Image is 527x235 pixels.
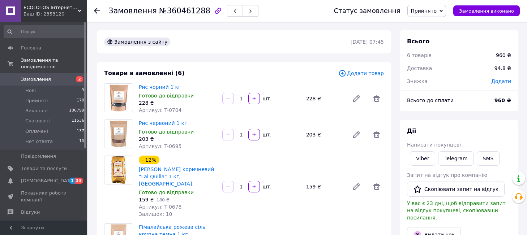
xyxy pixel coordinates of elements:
[25,138,53,145] span: Нет ответа
[491,78,511,84] span: Додати
[303,130,346,140] div: 203 ₴
[139,107,182,113] span: Артикул: T-0704
[77,97,84,104] span: 170
[139,204,182,210] span: Артикул: T-0678
[490,60,515,76] div: 94.8 ₴
[407,78,428,84] span: Знижка
[69,178,75,184] span: 1
[77,128,84,135] span: 137
[25,108,48,114] span: Виконані
[139,143,182,149] span: Артикул: T-0695
[139,120,187,126] a: Рис червоний 1 кг
[261,95,272,102] div: шт.
[21,178,74,184] span: [DEMOGRAPHIC_DATA]
[407,200,506,221] span: У вас є 23 дні, щоб відправити запит на відгук покупцеві, скопіювавши посилання.
[25,118,50,124] span: Скасовані
[407,142,461,148] span: Написати покупцеві
[494,97,511,103] b: 960 ₴
[496,52,511,59] div: 960 ₴
[303,182,346,192] div: 159 ₴
[139,190,194,195] span: Готово до відправки
[407,182,505,197] button: Скопіювати запит на відгук
[79,138,84,145] span: 10
[351,39,384,45] time: [DATE] 07:45
[369,91,384,106] span: Видалити
[407,172,487,178] span: Запит на відгук про компанію
[23,11,87,17] div: Ваш ID: 2353120
[69,108,84,114] span: 106799
[104,84,133,112] img: Рис чорний 1 кг
[407,97,454,103] span: Всього до сплати
[139,166,214,187] a: [PERSON_NAME] коричневий "Lal Quilla" 1 кг, [GEOGRAPHIC_DATA]
[338,69,384,77] span: Додати товар
[139,156,159,164] div: - 12%
[407,127,416,134] span: Дії
[139,211,172,217] span: Залишок: 10
[410,151,435,166] a: Viber
[25,97,48,104] span: Прийняті
[334,7,400,14] div: Статус замовлення
[139,135,217,143] div: 203 ₴
[23,4,78,11] span: ECOLOTOS Інтернет-магазин натуральних продуктів харчування
[407,65,432,71] span: Доставка
[139,197,154,203] span: 159 ₴
[407,38,429,45] span: Всього
[21,57,87,70] span: Замовлення та повідомлення
[21,190,67,203] span: Показники роботи компанії
[459,8,514,14] span: Замовлення виконано
[4,25,85,38] input: Пошук
[438,151,474,166] a: Telegram
[108,6,157,15] span: Замовлення
[157,197,170,203] span: 180 ₴
[159,6,210,15] span: №360461288
[104,156,133,184] img: Рис Басматі коричневий "Lal Quilla" 1 кг, Індія
[477,151,500,166] button: SMS
[25,128,48,135] span: Оплачені
[25,87,36,94] span: Нові
[21,209,40,216] span: Відгуки
[21,165,67,172] span: Товари та послуги
[21,76,51,83] span: Замовлення
[139,129,194,135] span: Готово до відправки
[104,38,170,46] div: Замовлення з сайту
[261,183,272,190] div: шт.
[349,91,364,106] a: Редагувати
[453,5,520,16] button: Замовлення виконано
[303,93,346,104] div: 228 ₴
[72,118,84,124] span: 11536
[411,8,437,14] span: Прийнято
[369,127,384,142] span: Видалити
[76,76,83,82] span: 2
[261,131,272,138] div: шт.
[139,93,194,99] span: Готово до відправки
[139,99,217,106] div: 228 ₴
[139,84,181,90] a: Рис чорний 1 кг
[82,87,84,94] span: 3
[94,7,100,14] div: Повернутися назад
[75,178,83,184] span: 33
[407,52,432,58] span: 6 товарів
[104,120,133,148] img: Рис червоний 1 кг
[21,45,41,51] span: Головна
[349,127,364,142] a: Редагувати
[349,179,364,194] a: Редагувати
[104,70,185,77] span: Товари в замовленні (6)
[369,179,384,194] span: Видалити
[21,153,56,160] span: Повідомлення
